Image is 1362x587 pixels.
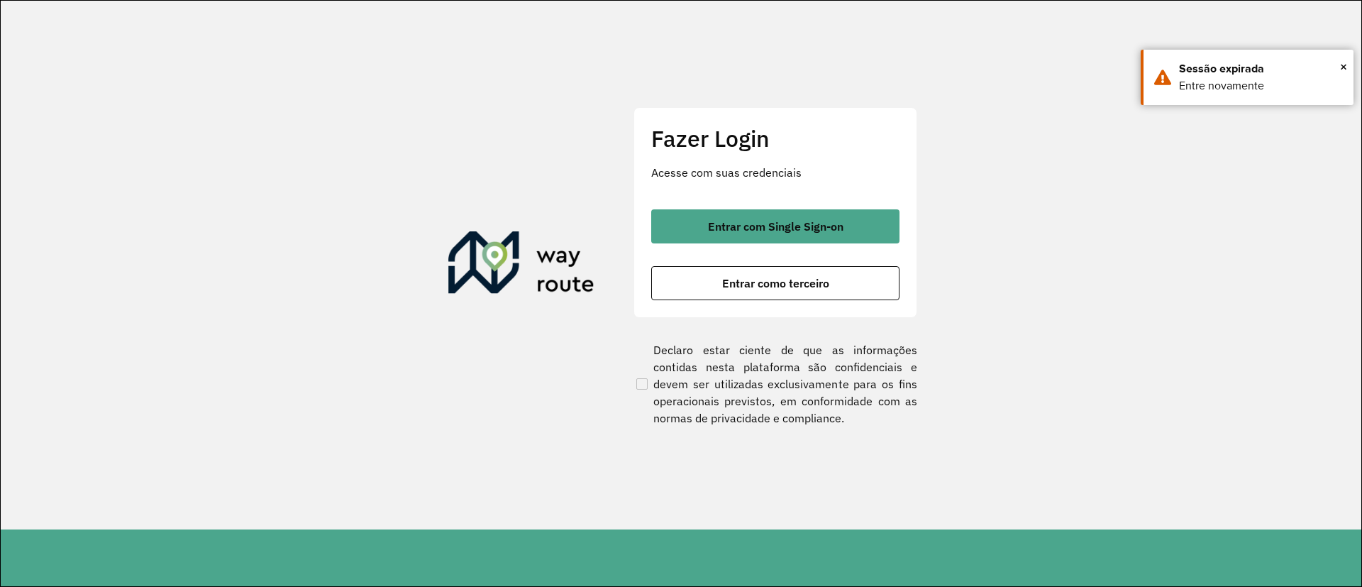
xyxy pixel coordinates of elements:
img: Roteirizador AmbevTech [448,231,594,300]
button: button [651,266,899,300]
h2: Fazer Login [651,125,899,152]
span: × [1340,56,1347,77]
label: Declaro estar ciente de que as informações contidas nesta plataforma são confidenciais e devem se... [633,341,917,427]
button: Close [1340,56,1347,77]
span: Entrar com Single Sign-on [708,221,843,232]
div: Entre novamente [1179,77,1343,94]
span: Entrar como terceiro [722,278,829,289]
p: Acesse com suas credenciais [651,164,899,181]
button: button [651,209,899,243]
div: Sessão expirada [1179,60,1343,77]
